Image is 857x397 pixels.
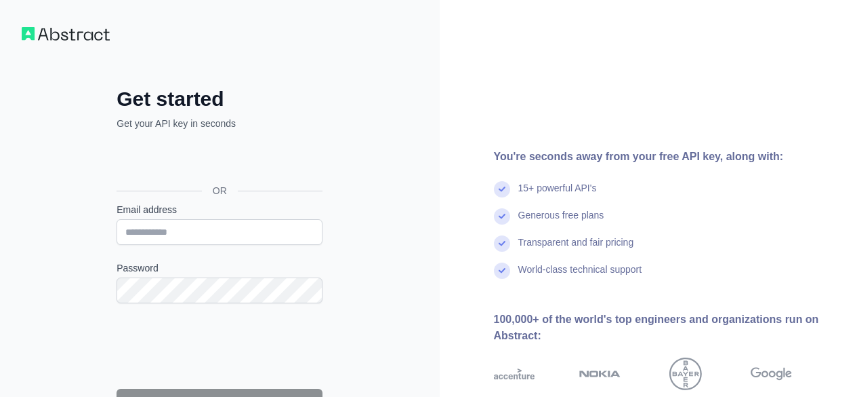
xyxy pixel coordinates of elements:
div: 15+ powerful API's [518,181,597,208]
img: accenture [494,358,535,390]
img: check mark [494,235,510,252]
div: World-class technical support [518,263,642,290]
div: 100,000+ of the world's top engineers and organizations run on Abstract: [494,311,836,344]
div: You're seconds away from your free API key, along with: [494,149,836,165]
label: Email address [117,203,322,216]
iframe: Sign in with Google Button [110,145,327,175]
p: Get your API key in seconds [117,117,322,130]
h2: Get started [117,87,322,111]
img: google [751,358,792,390]
img: check mark [494,263,510,279]
img: bayer [669,358,702,390]
div: Generous free plans [518,208,604,235]
img: check mark [494,208,510,225]
img: check mark [494,181,510,197]
div: Transparent and fair pricing [518,235,634,263]
iframe: reCAPTCHA [117,320,322,373]
label: Password [117,261,322,275]
span: OR [202,184,238,197]
img: nokia [579,358,621,390]
img: Workflow [22,27,110,41]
